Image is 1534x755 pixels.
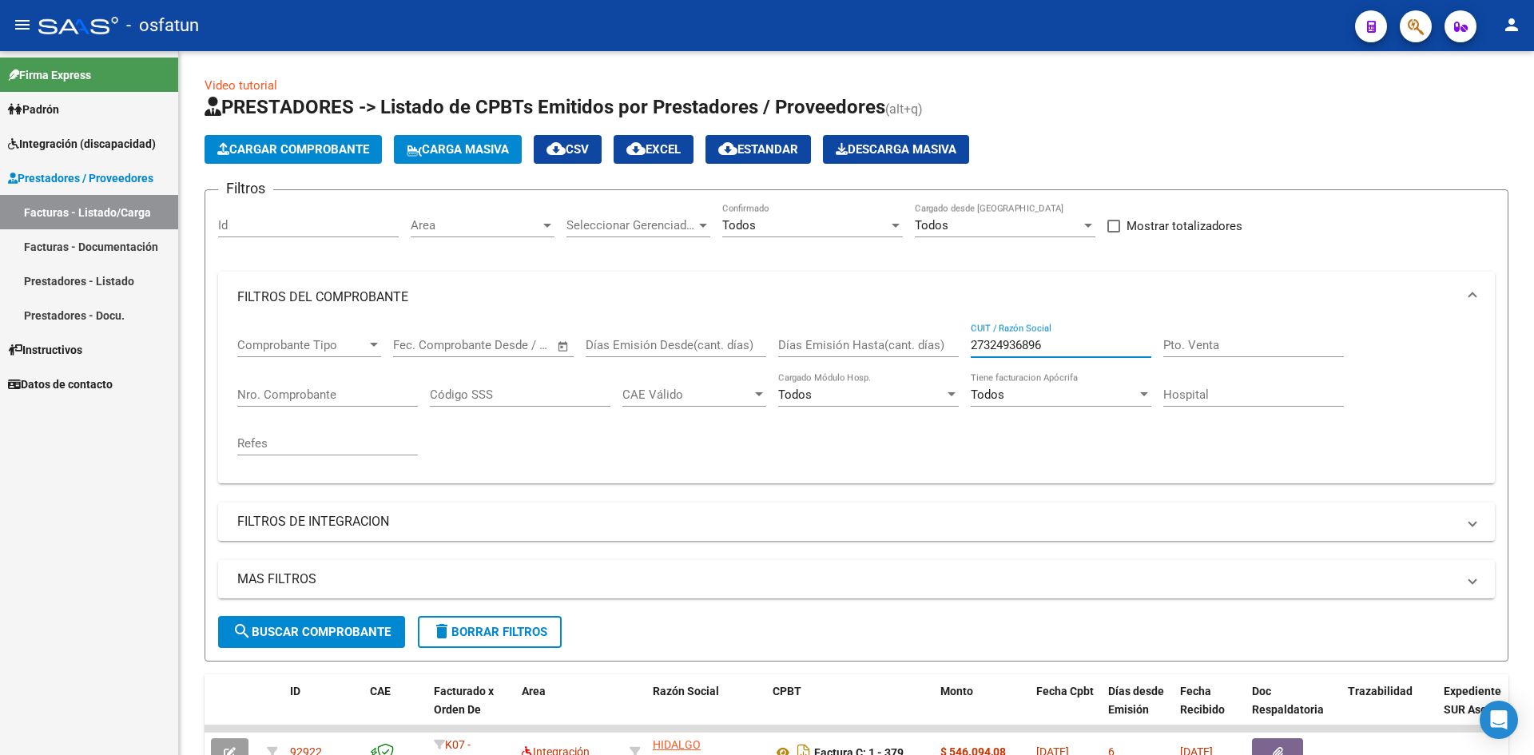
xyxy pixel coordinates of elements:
span: Carga Masiva [407,142,509,157]
span: Instructivos [8,341,82,359]
span: Descarga Masiva [836,142,956,157]
mat-expansion-panel-header: MAS FILTROS [218,560,1495,598]
span: EXCEL [626,142,681,157]
mat-icon: cloud_download [626,139,646,158]
span: (alt+q) [885,101,923,117]
span: CSV [546,142,589,157]
mat-expansion-panel-header: FILTROS DEL COMPROBANTE [218,272,1495,323]
mat-icon: search [232,622,252,641]
a: Video tutorial [205,78,277,93]
datatable-header-cell: CPBT [766,674,934,745]
span: Integración (discapacidad) [8,135,156,153]
mat-icon: delete [432,622,451,641]
span: Días desde Emisión [1108,685,1164,716]
button: Buscar Comprobante [218,616,405,648]
datatable-header-cell: Trazabilidad [1341,674,1437,745]
span: CAE Válido [622,387,752,402]
span: ID [290,685,300,697]
span: Padrón [8,101,59,118]
span: Razón Social [653,685,719,697]
span: Doc Respaldatoria [1252,685,1324,716]
span: Monto [940,685,973,697]
span: Todos [971,387,1004,402]
mat-icon: menu [13,15,32,34]
datatable-header-cell: Doc Respaldatoria [1246,674,1341,745]
datatable-header-cell: Razón Social [646,674,766,745]
span: Todos [778,387,812,402]
mat-panel-title: MAS FILTROS [237,570,1457,588]
span: Datos de contacto [8,376,113,393]
datatable-header-cell: Días desde Emisión [1102,674,1174,745]
span: Mostrar totalizadores [1127,217,1242,236]
mat-expansion-panel-header: FILTROS DE INTEGRACION [218,503,1495,541]
span: Area [411,218,540,232]
mat-panel-title: FILTROS DEL COMPROBANTE [237,288,1457,306]
app-download-masive: Descarga masiva de comprobantes (adjuntos) [823,135,969,164]
span: Fecha Cpbt [1036,685,1094,697]
mat-panel-title: FILTROS DE INTEGRACION [237,513,1457,530]
span: Fecha Recibido [1180,685,1225,716]
datatable-header-cell: Monto [934,674,1030,745]
datatable-header-cell: Fecha Cpbt [1030,674,1102,745]
button: CSV [534,135,602,164]
span: PRESTADORES -> Listado de CPBTs Emitidos por Prestadores / Proveedores [205,96,885,118]
span: Prestadores / Proveedores [8,169,153,187]
span: CAE [370,685,391,697]
button: Carga Masiva [394,135,522,164]
mat-icon: cloud_download [546,139,566,158]
datatable-header-cell: Fecha Recibido [1174,674,1246,745]
input: End date [459,338,537,352]
button: Estandar [705,135,811,164]
button: Open calendar [554,337,573,356]
datatable-header-cell: CAE [364,674,427,745]
div: Open Intercom Messenger [1480,701,1518,739]
button: Descarga Masiva [823,135,969,164]
datatable-header-cell: ID [284,674,364,745]
span: Buscar Comprobante [232,625,391,639]
span: CPBT [773,685,801,697]
span: Seleccionar Gerenciador [566,218,696,232]
span: Trazabilidad [1348,685,1413,697]
span: Comprobante Tipo [237,338,367,352]
input: Start date [393,338,445,352]
mat-icon: person [1502,15,1521,34]
h3: Filtros [218,177,273,200]
span: Firma Express [8,66,91,84]
button: EXCEL [614,135,693,164]
span: Area [522,685,546,697]
span: Facturado x Orden De [434,685,494,716]
button: Borrar Filtros [418,616,562,648]
span: Todos [915,218,948,232]
datatable-header-cell: Facturado x Orden De [427,674,515,745]
div: FILTROS DEL COMPROBANTE [218,323,1495,483]
datatable-header-cell: Expediente SUR Asociado [1437,674,1525,745]
span: Borrar Filtros [432,625,547,639]
datatable-header-cell: Area [515,674,623,745]
button: Cargar Comprobante [205,135,382,164]
span: Estandar [718,142,798,157]
span: Cargar Comprobante [217,142,369,157]
mat-icon: cloud_download [718,139,737,158]
span: - osfatun [126,8,199,43]
span: Todos [722,218,756,232]
span: Expediente SUR Asociado [1444,685,1515,716]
